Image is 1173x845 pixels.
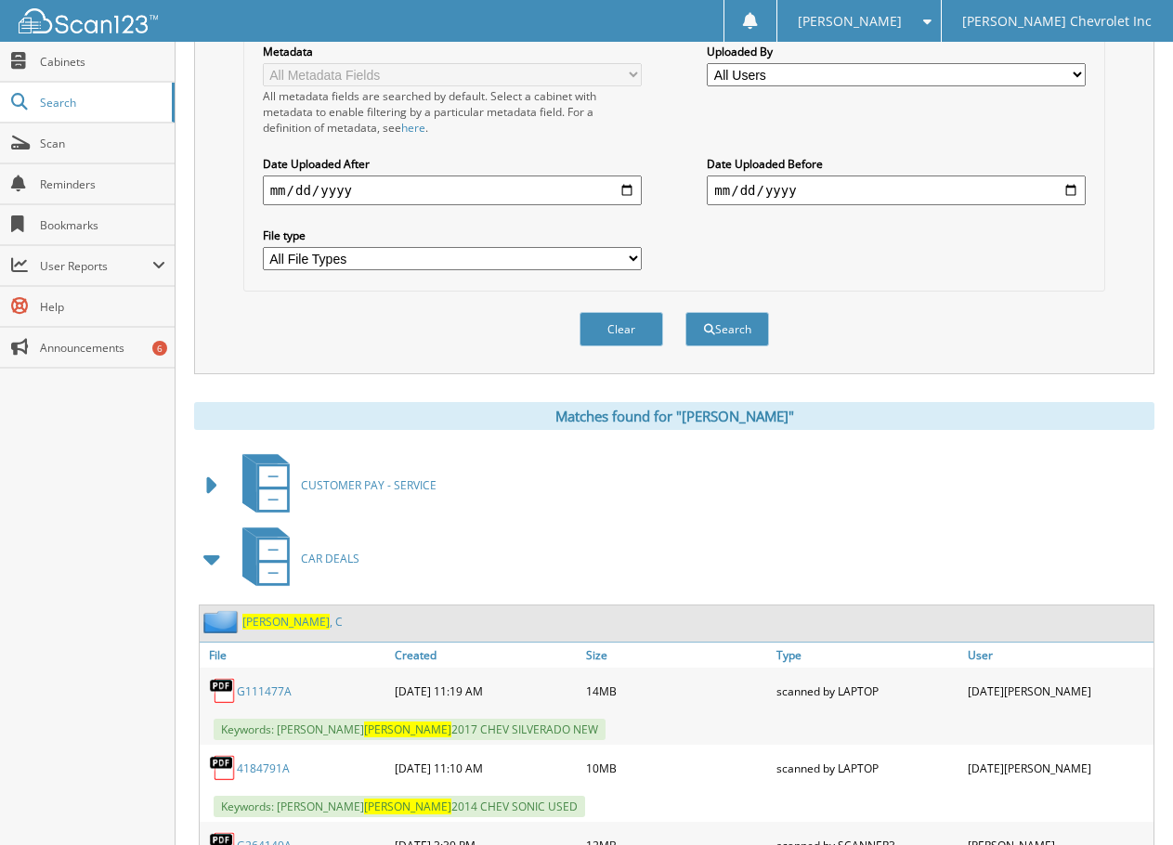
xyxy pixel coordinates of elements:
[40,217,165,233] span: Bookmarks
[40,299,165,315] span: Help
[364,721,451,737] span: [PERSON_NAME]
[581,643,772,668] a: Size
[581,672,772,709] div: 14MB
[707,44,1086,59] label: Uploaded By
[242,614,343,630] a: [PERSON_NAME], C
[390,672,580,709] div: [DATE] 11:19 AM
[798,16,902,27] span: [PERSON_NAME]
[301,477,437,493] span: CUSTOMER PAY - SERVICE
[40,340,165,356] span: Announcements
[214,796,585,817] span: Keywords: [PERSON_NAME] 2014 CHEV SONIC USED
[214,719,606,740] span: Keywords: [PERSON_NAME] 2017 CHEV SILVERADO NEW
[203,610,242,633] img: folder2.png
[390,749,580,786] div: [DATE] 11:10 AM
[581,749,772,786] div: 10MB
[263,175,642,205] input: start
[685,312,769,346] button: Search
[390,643,580,668] a: Created
[242,614,330,630] span: [PERSON_NAME]
[963,672,1153,709] div: [DATE][PERSON_NAME]
[580,312,663,346] button: Clear
[301,551,359,566] span: CAR DEALS
[209,677,237,705] img: PDF.png
[364,799,451,814] span: [PERSON_NAME]
[772,672,962,709] div: scanned by LAPTOP
[19,8,158,33] img: scan123-logo-white.svg
[209,754,237,782] img: PDF.png
[263,156,642,172] label: Date Uploaded After
[40,258,152,274] span: User Reports
[263,44,642,59] label: Metadata
[194,402,1154,430] div: Matches found for "[PERSON_NAME]"
[263,88,642,136] div: All metadata fields are searched by default. Select a cabinet with metadata to enable filtering b...
[772,643,962,668] a: Type
[237,683,292,699] a: G111477A
[231,522,359,595] a: CAR DEALS
[963,749,1153,786] div: [DATE][PERSON_NAME]
[152,341,167,356] div: 6
[963,643,1153,668] a: User
[40,54,165,70] span: Cabinets
[707,156,1086,172] label: Date Uploaded Before
[1080,756,1173,845] iframe: Chat Widget
[231,448,437,522] a: CUSTOMER PAY - SERVICE
[200,643,390,668] a: File
[237,760,290,776] a: 4184791A
[962,16,1152,27] span: [PERSON_NAME] Chevrolet Inc
[40,176,165,192] span: Reminders
[772,749,962,786] div: scanned by LAPTOP
[40,136,165,151] span: Scan
[40,95,163,110] span: Search
[707,175,1086,205] input: end
[263,227,642,243] label: File type
[401,120,425,136] a: here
